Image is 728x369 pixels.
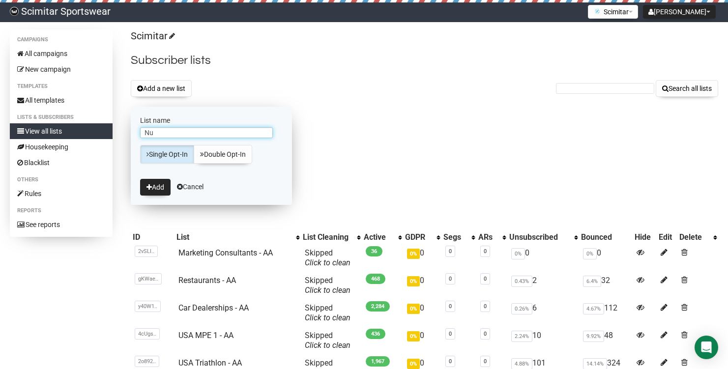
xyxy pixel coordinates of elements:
span: 0% [407,331,420,341]
div: Open Intercom Messenger [695,336,718,359]
span: Skipped [305,303,350,322]
a: USA MPE 1 - AA [178,331,233,340]
span: 0% [407,276,420,286]
td: 0 [403,244,441,272]
li: Others [10,174,113,186]
span: 436 [366,329,385,339]
li: Campaigns [10,34,113,46]
td: 112 [579,299,633,327]
a: 0 [449,358,452,365]
td: 6 [507,299,579,327]
div: Edit [659,232,675,242]
button: Add [140,179,171,196]
th: ARs: No sort applied, activate to apply an ascending sort [476,230,507,244]
th: Segs: No sort applied, activate to apply an ascending sort [441,230,476,244]
th: ID: No sort applied, sorting is disabled [131,230,175,244]
a: Marketing Consultants - AA [178,248,273,257]
th: Edit: No sort applied, sorting is disabled [657,230,677,244]
button: Add a new list [131,80,192,97]
th: GDPR: No sort applied, activate to apply an ascending sort [403,230,441,244]
li: Reports [10,205,113,217]
span: 0% [407,359,420,369]
span: Skipped [305,248,350,267]
div: Delete [679,232,708,242]
a: View all lists [10,123,113,139]
div: Active [364,232,393,242]
img: c430136311b1e6f103092caacf47139d [10,7,19,16]
span: 468 [366,274,385,284]
span: 2vSLI.. [135,246,158,257]
span: 0% [407,249,420,259]
a: 0 [484,248,487,255]
span: 4cUgs.. [135,328,160,340]
span: 0% [511,248,525,259]
a: 0 [449,276,452,282]
label: List name [140,116,283,125]
td: 10 [507,327,579,354]
div: Unsubscribed [509,232,569,242]
a: 0 [484,276,487,282]
a: Click to clean [305,285,350,295]
div: ID [133,232,173,242]
span: gKWae.. [135,273,162,284]
td: 0 [403,272,441,299]
div: Segs [443,232,466,242]
a: Double Opt-In [194,145,252,164]
th: Active: No sort applied, activate to apply an ascending sort [362,230,403,244]
span: 0% [583,248,597,259]
span: 2,284 [366,301,390,312]
span: 0.26% [511,303,532,314]
a: 0 [484,331,487,337]
div: Hide [635,232,655,242]
a: Click to clean [305,341,350,350]
li: Lists & subscribers [10,112,113,123]
td: 32 [579,272,633,299]
td: 2 [507,272,579,299]
td: 0 [579,244,633,272]
th: Unsubscribed: No sort applied, activate to apply an ascending sort [507,230,579,244]
a: Click to clean [305,313,350,322]
button: Search all lists [656,80,718,97]
span: 6.4% [583,276,601,287]
a: Housekeeping [10,139,113,155]
span: 0.43% [511,276,532,287]
a: Single Opt-In [140,145,194,164]
td: 0 [403,299,441,327]
a: USA Triathlon - AA [178,358,242,368]
th: Delete: No sort applied, activate to apply an ascending sort [677,230,718,244]
div: List Cleaning [303,232,352,242]
button: Scimitar [588,5,638,19]
a: Click to clean [305,258,350,267]
a: Scimitar [131,30,174,42]
div: List [176,232,291,242]
a: See reports [10,217,113,232]
span: 2o892.. [135,356,159,367]
a: New campaign [10,61,113,77]
th: Hide: No sort applied, sorting is disabled [633,230,657,244]
a: 0 [484,303,487,310]
div: ARs [478,232,497,242]
button: [PERSON_NAME] [643,5,716,19]
span: Skipped [305,276,350,295]
li: Templates [10,81,113,92]
span: 1,967 [366,356,390,367]
a: All templates [10,92,113,108]
th: Bounced: No sort applied, sorting is disabled [579,230,633,244]
td: 0 [403,327,441,354]
a: Cancel [177,183,204,191]
a: Rules [10,186,113,201]
img: 1.png [593,7,601,15]
a: Restaurants - AA [178,276,236,285]
span: y40W1.. [135,301,161,312]
input: The name of your new list [140,127,273,138]
span: 9.92% [583,331,604,342]
span: Skipped [305,331,350,350]
span: 36 [366,246,382,256]
span: 0% [407,304,420,314]
th: List: No sort applied, activate to apply an ascending sort [175,230,301,244]
span: 2.24% [511,331,532,342]
th: List Cleaning: No sort applied, activate to apply an ascending sort [301,230,362,244]
a: All campaigns [10,46,113,61]
h2: Subscriber lists [131,52,718,69]
span: 4.67% [583,303,604,314]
